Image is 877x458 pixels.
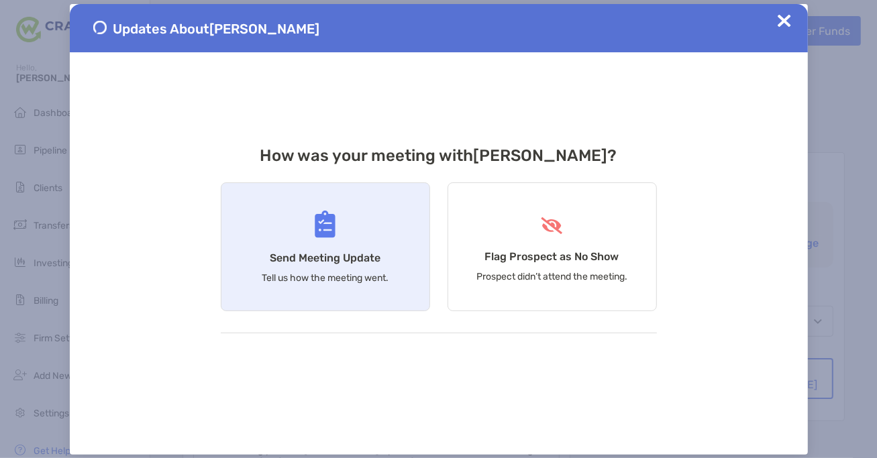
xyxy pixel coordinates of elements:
[315,211,336,238] img: Send Meeting Update
[113,21,320,37] span: Updates About [PERSON_NAME]
[539,217,564,234] img: Flag Prospect as No Show
[476,271,627,282] p: Prospect didn’t attend the meeting.
[778,14,791,27] img: Close Updates Zoe
[221,146,657,165] h3: How was your meeting with [PERSON_NAME] ?
[270,251,380,264] h4: Send Meeting Update
[262,272,389,284] p: Tell us how the meeting went.
[485,250,619,263] h4: Flag Prospect as No Show
[93,21,107,34] img: Send Meeting Update 1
